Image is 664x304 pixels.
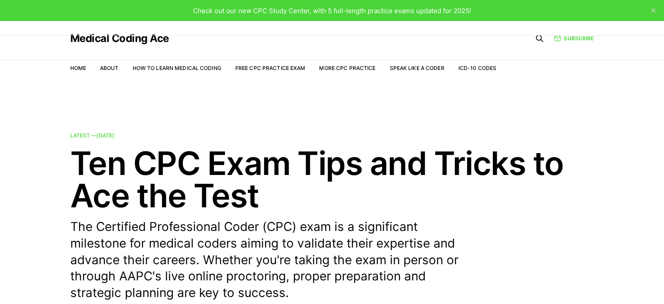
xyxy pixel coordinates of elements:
a: Subscribe [554,34,594,42]
iframe: portal-trigger [522,261,664,304]
a: About [100,65,119,71]
a: Free CPC Practice Exam [235,65,306,71]
span: Latest — [70,132,114,139]
p: The Certified Professional Coder (CPC) exam is a significant milestone for medical coders aiming ... [70,219,472,301]
h2: Ten CPC Exam Tips and Tricks to Ace the Test [70,147,594,212]
a: Medical Coding Ace [70,33,169,44]
a: More CPC Practice [319,65,375,71]
button: close [647,3,661,17]
a: ICD-10 Codes [458,65,496,71]
a: Home [70,65,86,71]
time: [DATE] [96,132,114,139]
span: Check out our new CPC Study Center, with 5 full-length practice exams updated for 2025! [193,7,471,15]
a: Speak Like a Coder [390,65,444,71]
a: How to Learn Medical Coding [133,65,221,71]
